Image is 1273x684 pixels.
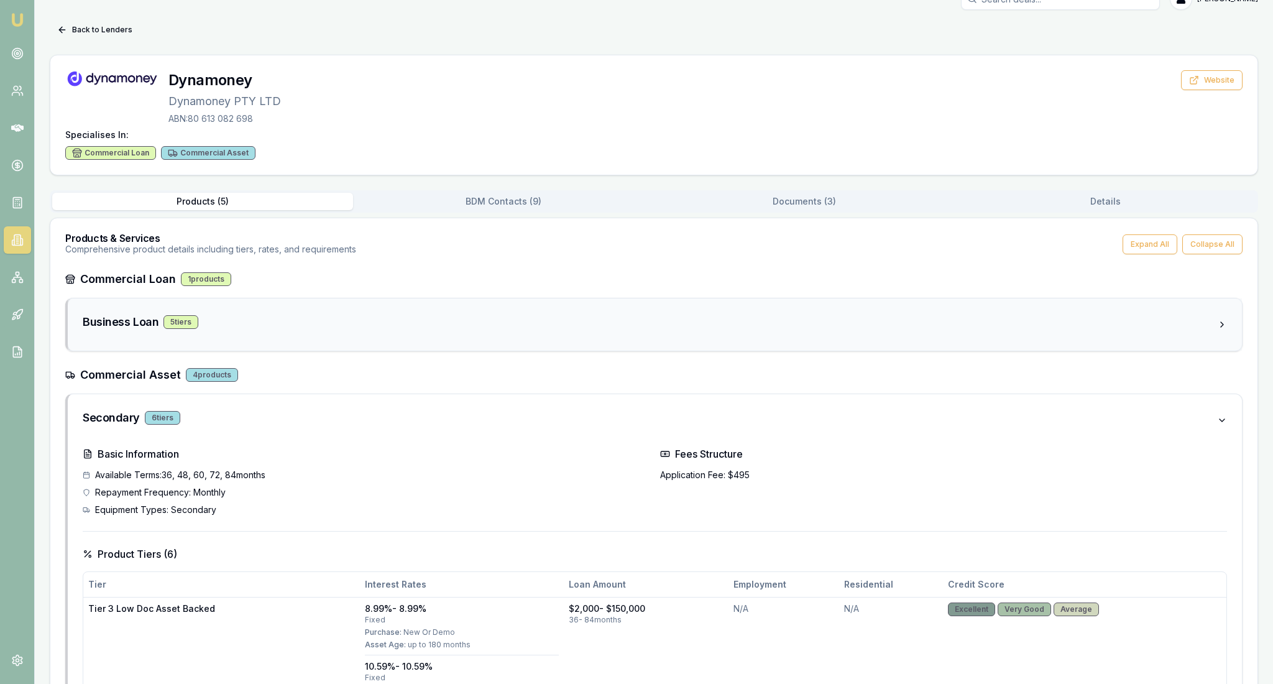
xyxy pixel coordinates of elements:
div: 5 tier s [163,315,198,329]
span: Equipment Types: Secondary [95,504,216,516]
span: Application Fee: $495 [660,469,750,481]
div: $2,000 - $150,000 [569,603,724,615]
button: Website [1181,70,1243,90]
div: 4 products [186,368,238,382]
h4: Fees Structure [660,446,1228,461]
h3: Commercial Loan [80,270,176,288]
th: Employment [728,572,839,597]
h4: Product Tiers ( 6 ) [83,547,1227,562]
h4: Specialises In: [65,129,1243,141]
h3: Products & Services [65,233,356,243]
th: Loan Amount [564,572,729,597]
button: Documents ( 3 ) [654,193,955,210]
span: Purchase: [365,627,402,637]
h3: Dynamoney [168,70,281,90]
div: New Or Demo [365,627,558,637]
div: Average [1054,603,1099,616]
div: Excellent [948,603,995,616]
div: 6 tier s [145,411,180,425]
button: BDM Contacts ( 9 ) [353,193,654,210]
button: Expand All [1123,234,1177,254]
p: ABN: 80 613 082 698 [168,113,281,125]
span: Repayment Frequency: Monthly [95,486,226,499]
button: Collapse All [1182,234,1243,254]
th: Credit Score [943,572,1226,597]
div: Tier 3 Low Doc Asset Backed [88,603,355,615]
button: Products ( 5 ) [52,193,353,210]
div: Very Good [998,603,1051,616]
span: N/A [844,603,859,614]
div: 10.59% - 10.59% [365,660,558,673]
div: 36 - 84 months [569,615,724,625]
div: 8.99% - 8.99% [365,603,558,615]
div: fixed [365,615,558,625]
div: fixed [365,673,558,683]
div: Commercial Asset [161,146,255,160]
th: Tier [83,572,360,597]
span: Available Terms: 36, 48, 60, 72, 84 months [95,469,265,481]
button: Back to Lenders [50,20,140,40]
button: Details [955,193,1256,210]
h4: Basic Information [83,446,650,461]
h3: Commercial Asset [80,366,181,384]
span: Asset Age: [365,640,406,649]
h3: Business Loan [83,313,159,331]
p: Dynamoney PTY LTD [168,93,281,110]
div: Commercial Loan [65,146,156,160]
h3: Secondary [83,409,140,427]
img: Dynamoney logo [65,70,159,88]
th: Interest Rates [360,572,563,597]
div: 1 products [181,272,231,286]
p: Comprehensive product details including tiers, rates, and requirements [65,243,356,256]
img: emu-icon-u.png [10,12,25,27]
span: N/A [733,603,748,614]
div: up to 180 months [365,640,558,650]
th: Residential [839,572,943,597]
